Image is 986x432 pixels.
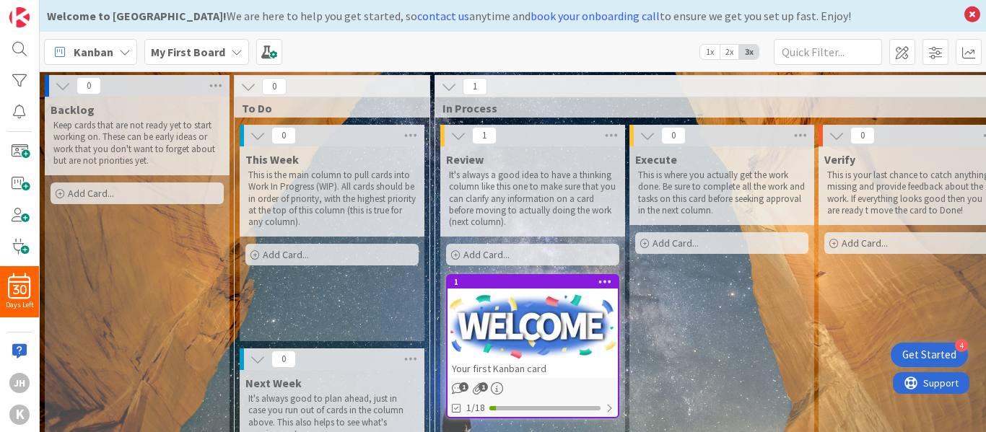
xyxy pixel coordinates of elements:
span: 0 [77,77,101,94]
img: Visit kanbanzone.com [9,7,30,27]
a: 1Your first Kanban card1/18 [446,274,619,418]
div: 1 [448,275,618,288]
span: Review [446,152,484,167]
span: Add Card... [263,248,309,261]
div: k [9,405,30,425]
span: 0 [661,127,686,144]
b: Welcome to [GEOGRAPHIC_DATA]! [47,9,227,23]
span: 1 [459,382,468,392]
p: This is the main column to pull cards into Work In Progress (WIP). All cards should be in order o... [248,169,416,228]
div: 1 [454,277,618,287]
span: 1 [463,78,487,95]
div: Open Get Started checklist, remaining modules: 4 [891,343,968,367]
span: 0 [271,127,296,144]
span: Next Week [245,376,302,390]
span: This Week [245,152,299,167]
span: 1x [700,45,720,59]
input: Quick Filter... [774,39,882,65]
span: Execute [635,152,677,167]
span: Add Card... [653,237,699,250]
div: Your first Kanban card [448,359,618,378]
p: It's always a good idea to have a thinking column like this one to make sure that you can clarify... [449,169,616,228]
span: Support [30,2,66,19]
span: 3x [739,45,759,59]
div: We are here to help you get started, so anytime and to ensure we get you set up fast. Enjoy! [47,7,957,25]
span: Kanban [74,43,113,61]
span: Add Card... [842,237,888,250]
div: JH [9,373,30,393]
span: 0 [850,127,875,144]
div: 4 [955,339,968,352]
span: 0 [271,351,296,368]
span: 0 [262,78,287,95]
div: 1Your first Kanban card [448,275,618,378]
b: My First Board [151,45,225,59]
span: Add Card... [68,187,114,200]
span: 1/18 [466,400,485,415]
span: 1 [479,382,488,392]
span: 2x [720,45,739,59]
a: contact us [417,9,469,23]
p: This is where you actually get the work done. Be sure to complete all the work and tasks on this ... [638,169,806,216]
span: 30 [13,285,27,295]
span: Backlog [51,102,95,117]
span: Add Card... [463,248,510,261]
span: 1 [472,127,497,144]
span: To Do [242,101,411,115]
div: Get Started [902,348,956,362]
a: book your onboarding call [531,9,660,23]
span: Verify [824,152,855,167]
p: Keep cards that are not ready yet to start working on. These can be early ideas or work that you ... [53,120,221,167]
